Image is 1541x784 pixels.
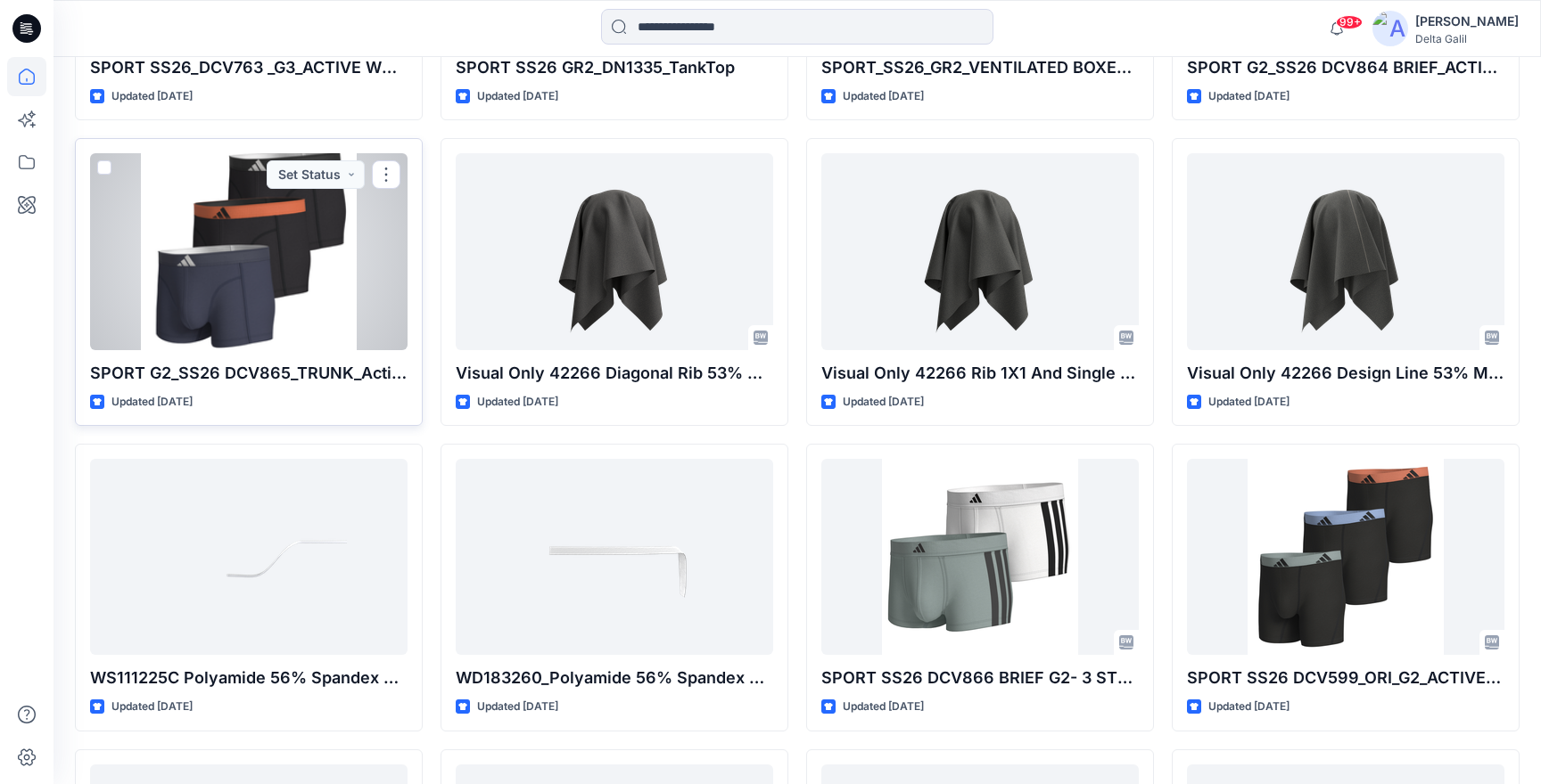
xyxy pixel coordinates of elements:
[90,459,408,655] a: WS111225C Polyamide 56% Spandex 25% Polyester 19%
[456,459,773,655] a: WD183260_Polyamide 56% Spandex 25% Polyester 19%
[1336,15,1363,29] span: 99+
[1187,666,1504,690] p: SPORT SS26 DCV599_ORI_G2_ACTIVE FLEX COTTON_BB
[90,55,408,80] p: SPORT SS26_DCV763 _G3_ACTIVE WOVEN BOXER_V1
[821,361,1139,386] p: Visual Only 42266 Rib 1X1 And Single 53% Micro Modal 24% Nylon 16% Polyaster 7% Spandex
[1415,11,1519,32] div: [PERSON_NAME]
[843,393,924,412] p: Updated [DATE]
[111,87,193,106] p: Updated [DATE]
[111,393,193,412] p: Updated [DATE]
[821,459,1139,655] a: SPORT SS26 DCV866 BRIEF G2- 3 STRIPES
[1208,393,1290,412] p: Updated [DATE]
[90,361,408,386] p: SPORT G2_SS26 DCV865_TRUNK_Active_Flex_cotton_Body_
[1187,459,1504,655] a: SPORT SS26 DCV599_ORI_G2_ACTIVE FLEX COTTON_BB
[1187,153,1504,349] a: Visual Only 42266 Design Line 53% Micro Modal 24% Nylon 16% Polyester 7% Spandex
[90,153,408,349] a: SPORT G2_SS26 DCV865_TRUNK_Active_Flex_cotton_Body_
[821,153,1139,349] a: Visual Only 42266 Rib 1X1 And Single 53% Micro Modal 24% Nylon 16% Polyaster 7% Spandex
[111,698,193,716] p: Updated [DATE]
[456,153,773,349] a: Visual Only 42266 Diagonal Rib 53% Micro Modal 24% Nylon 16% Polyaster 7% Spandex 1
[1208,87,1290,106] p: Updated [DATE]
[477,87,558,106] p: Updated [DATE]
[821,55,1139,80] p: SPORT_SS26_GR2_VENTILATED BOXER BRIEF_DCV823_
[1187,361,1504,386] p: Visual Only 42266 Design Line 53% Micro Modal 24% Nylon 16% Polyester 7% Spandex
[1187,55,1504,80] p: SPORT G2_SS26 DCV864 BRIEF_ACTIVE FLEX COTTON BODY
[477,698,558,716] p: Updated [DATE]
[90,666,408,690] p: WS111225C Polyamide 56% Spandex 25% Polyester 19%
[1415,32,1519,45] div: Delta Galil
[477,393,558,412] p: Updated [DATE]
[456,55,773,80] p: SPORT SS26 GR2_DN1335_TankTop
[821,666,1139,690] p: SPORT SS26 DCV866 BRIEF G2- 3 STRIPES
[456,361,773,386] p: Visual Only 42266 Diagonal Rib 53% Micro Modal 24% Nylon 16% Polyaster 7% Spandex 1
[1208,698,1290,716] p: Updated [DATE]
[843,698,924,716] p: Updated [DATE]
[843,87,924,106] p: Updated [DATE]
[1372,11,1408,46] img: avatar
[456,666,773,690] p: WD183260_Polyamide 56% Spandex 25% Polyester 19%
